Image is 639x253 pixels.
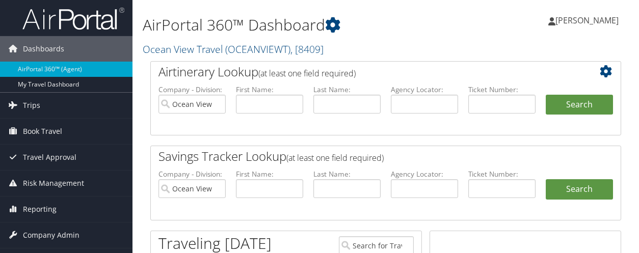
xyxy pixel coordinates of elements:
[546,179,613,200] a: Search
[23,119,62,144] span: Book Travel
[23,36,64,62] span: Dashboards
[290,42,324,56] span: , [ 8409 ]
[286,152,384,163] span: (at least one field required)
[23,93,40,118] span: Trips
[468,169,536,179] label: Ticket Number:
[23,222,79,248] span: Company Admin
[158,85,226,95] label: Company - Division:
[158,169,226,179] label: Company - Division:
[225,42,290,56] span: ( OCEANVIEWT )
[158,63,574,80] h2: Airtinerary Lookup
[555,15,619,26] span: [PERSON_NAME]
[23,145,76,170] span: Travel Approval
[546,95,613,115] button: Search
[236,85,303,95] label: First Name:
[22,7,124,31] img: airportal-logo.png
[143,14,467,36] h1: AirPortal 360™ Dashboard
[548,5,629,36] a: [PERSON_NAME]
[158,148,574,165] h2: Savings Tracker Lookup
[468,85,536,95] label: Ticket Number:
[258,68,356,79] span: (at least one field required)
[158,179,226,198] input: search accounts
[313,85,381,95] label: Last Name:
[143,42,324,56] a: Ocean View Travel
[236,169,303,179] label: First Name:
[23,196,57,222] span: Reporting
[23,171,84,196] span: Risk Management
[391,169,458,179] label: Agency Locator:
[313,169,381,179] label: Last Name:
[391,85,458,95] label: Agency Locator:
